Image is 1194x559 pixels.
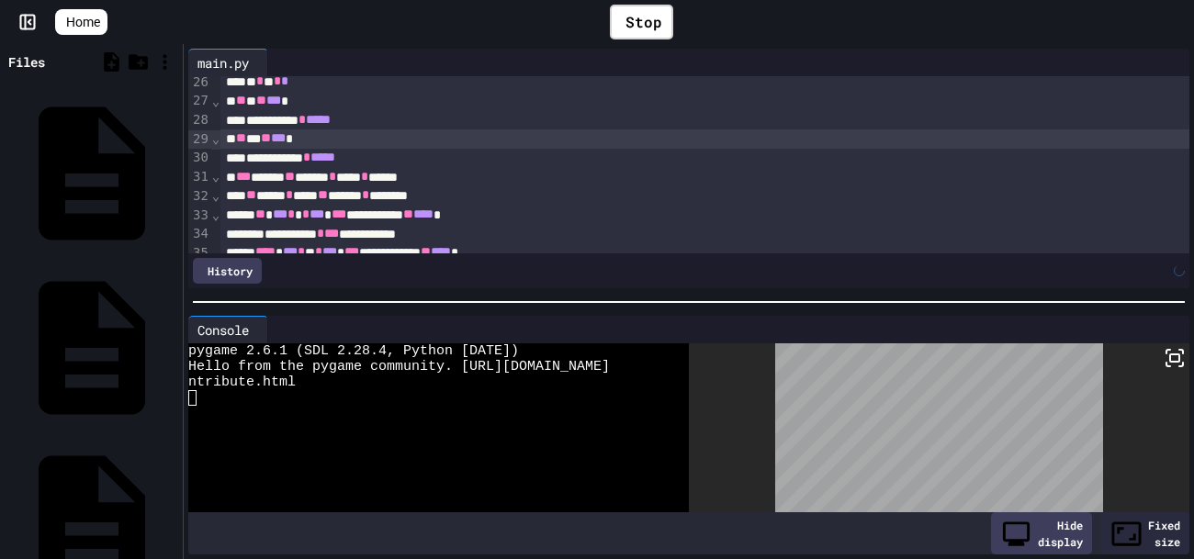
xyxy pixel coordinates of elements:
div: 30 [188,149,211,168]
div: 31 [188,168,211,187]
span: Fold line [211,131,220,146]
div: Stop [610,5,673,39]
span: pygame 2.6.1 (SDL 2.28.4, Python [DATE]) [188,343,519,359]
span: Hello from the pygame community. [URL][DOMAIN_NAME] [188,359,610,375]
span: Fold line [211,245,220,260]
div: 32 [188,187,211,207]
span: Fold line [211,207,220,222]
span: Fold line [211,169,220,184]
span: Fold line [211,188,220,203]
div: 29 [188,130,211,150]
div: 26 [188,73,211,93]
div: 28 [188,111,211,130]
div: 35 [188,244,211,263]
span: ntribute.html [188,375,296,390]
span: Fold line [211,94,220,108]
div: 34 [188,225,211,244]
div: 33 [188,207,211,226]
a: Home [55,9,107,35]
div: 27 [188,92,211,111]
span: Home [66,13,100,31]
div: History [193,258,262,284]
